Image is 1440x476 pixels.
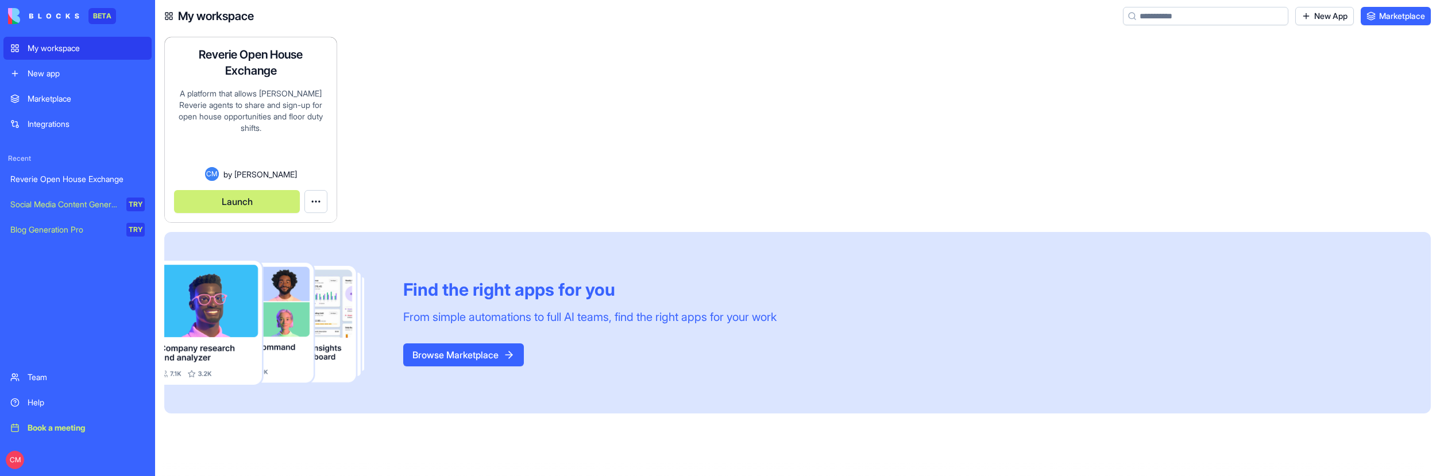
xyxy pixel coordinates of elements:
[174,88,327,167] div: A platform that allows [PERSON_NAME] Reverie agents to share and sign-up for open house opportuni...
[3,113,152,136] a: Integrations
[3,366,152,389] a: Team
[28,118,145,130] div: Integrations
[28,68,145,79] div: New app
[3,37,152,60] a: My workspace
[28,42,145,54] div: My workspace
[8,8,79,24] img: logo
[234,168,297,180] span: [PERSON_NAME]
[28,422,145,434] div: Book a meeting
[126,198,145,211] div: TRY
[10,173,145,185] div: Reverie Open House Exchange
[28,397,145,408] div: Help
[174,190,300,213] button: Launch
[3,62,152,85] a: New app
[28,93,145,105] div: Marketplace
[403,309,777,325] div: From simple automations to full AI teams, find the right apps for your work
[28,371,145,383] div: Team
[1295,7,1354,25] a: New App
[3,218,152,241] a: Blog Generation ProTRY
[174,47,327,79] h4: Reverie Open House Exchange
[164,37,337,223] a: Reverie Open House ExchangeA platform that allows [PERSON_NAME] Reverie agents to share and sign-...
[3,193,152,216] a: Social Media Content GeneratorTRY
[3,154,152,163] span: Recent
[3,416,152,439] a: Book a meeting
[403,349,524,361] a: Browse Marketplace
[1361,7,1431,25] a: Marketplace
[8,8,116,24] a: BETA
[126,223,145,237] div: TRY
[3,168,152,191] a: Reverie Open House Exchange
[88,8,116,24] div: BETA
[403,279,777,300] div: Find the right apps for you
[3,391,152,414] a: Help
[10,224,118,235] div: Blog Generation Pro
[205,167,219,181] span: CM
[3,87,152,110] a: Marketplace
[178,8,254,24] h4: My workspace
[10,199,118,210] div: Social Media Content Generator
[403,343,524,366] button: Browse Marketplace
[223,168,232,180] span: by
[6,451,24,469] span: CM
